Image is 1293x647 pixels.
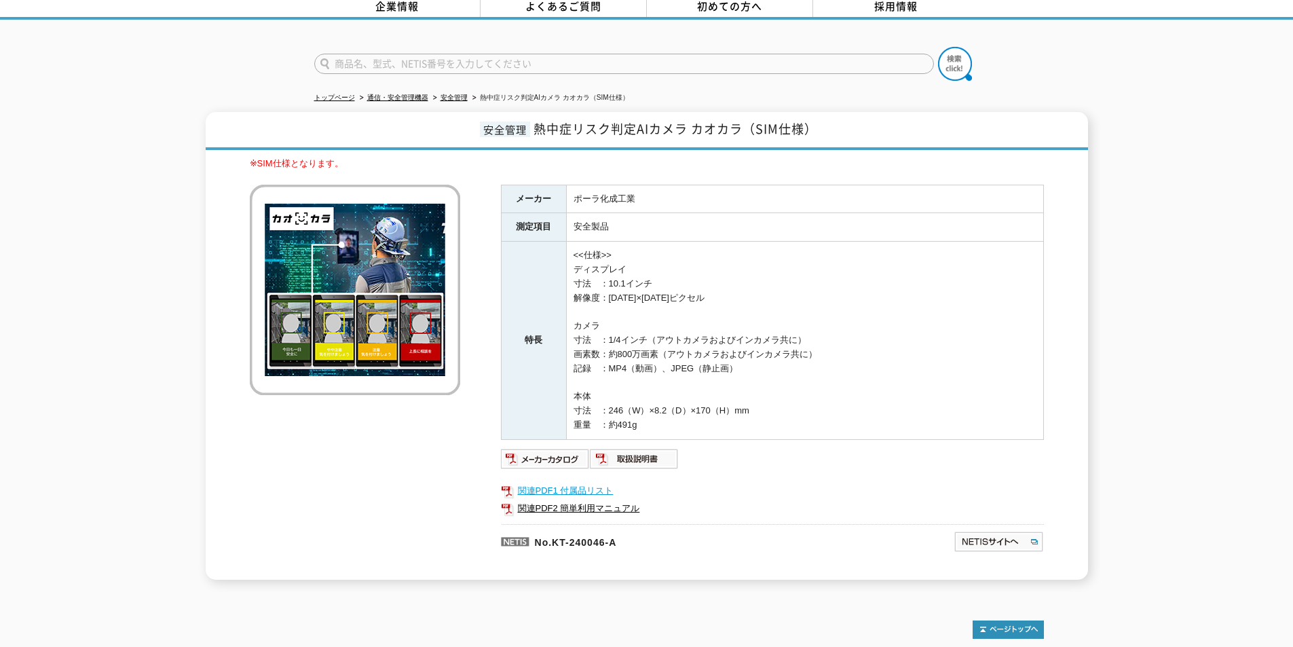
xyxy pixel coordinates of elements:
th: 測定項目 [501,213,566,242]
a: 取扱説明書 [590,457,679,467]
td: 安全製品 [566,213,1043,242]
img: NETISサイトへ [954,531,1044,553]
img: 取扱説明書 [590,448,679,470]
a: 関連PDF2 簡単利用マニュアル [501,500,1044,517]
th: メーカー [501,185,566,213]
li: 熱中症リスク判定AIカメラ カオカラ（SIM仕様） [470,91,629,105]
a: メーカーカタログ [501,457,590,467]
td: ポーラ化成工業 [566,185,1043,213]
input: 商品名、型式、NETIS番号を入力してください [314,54,934,74]
a: 安全管理 [441,94,468,101]
img: 熱中症リスク判定AIカメラ カオカラ（SIM仕様） [250,185,460,395]
a: 通信・安全管理機器 [367,94,428,101]
th: 特長 [501,242,566,439]
a: トップページ [314,94,355,101]
img: btn_search.png [938,47,972,81]
span: 熱中症リスク判定AIカメラ カオカラ（SIM仕様） [533,119,817,138]
p: No.KT-240046-A [501,524,823,557]
img: メーカーカタログ [501,448,590,470]
a: 関連PDF1 付属品リスト [501,482,1044,500]
p: ※SIM仕様となります。 [250,157,1044,171]
td: <<仕様>> ディスプレイ 寸法 ：10.1インチ 解像度：[DATE]×[DATE]ピクセル カメラ 寸法 ：1/4インチ（アウトカメラおよびインカメラ共に） 画素数：約800万画素（アウトカ... [566,242,1043,439]
span: 安全管理 [480,122,530,137]
img: トップページへ [973,621,1044,639]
